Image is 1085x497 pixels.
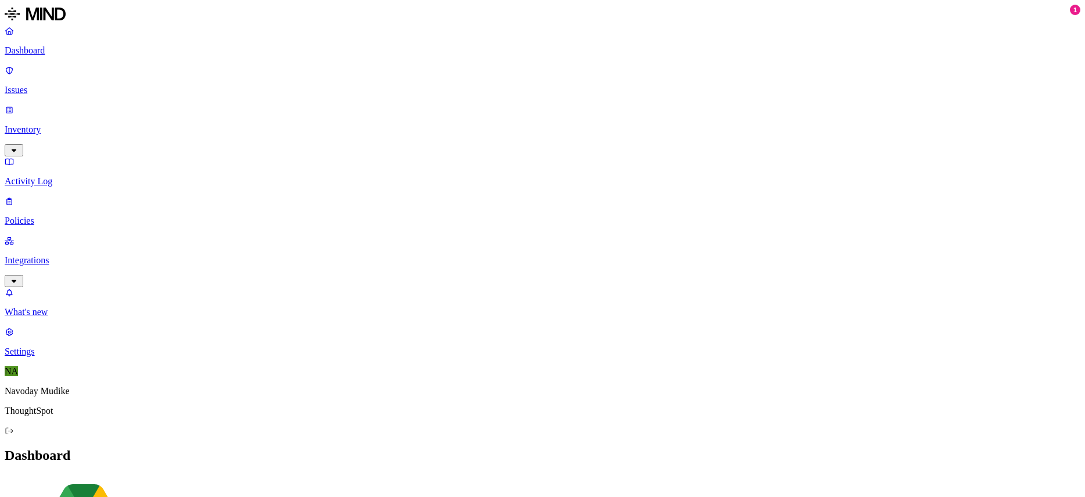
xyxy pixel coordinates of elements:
[5,255,1080,266] p: Integrations
[5,216,1080,226] p: Policies
[1070,5,1080,15] div: 1
[5,366,18,376] span: NA
[5,45,1080,56] p: Dashboard
[5,346,1080,357] p: Settings
[5,327,1080,357] a: Settings
[5,406,1080,416] p: ThoughtSpot
[5,196,1080,226] a: Policies
[5,156,1080,187] a: Activity Log
[5,287,1080,317] a: What's new
[5,5,66,23] img: MIND
[5,307,1080,317] p: What's new
[5,85,1080,95] p: Issues
[5,5,1080,26] a: MIND
[5,176,1080,187] p: Activity Log
[5,124,1080,135] p: Inventory
[5,105,1080,155] a: Inventory
[5,65,1080,95] a: Issues
[5,235,1080,285] a: Integrations
[5,26,1080,56] a: Dashboard
[5,448,1080,463] h2: Dashboard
